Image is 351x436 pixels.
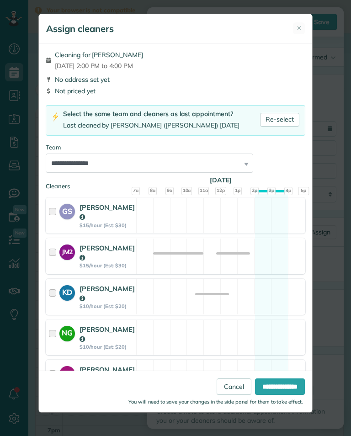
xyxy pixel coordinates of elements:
[297,24,302,32] span: ✕
[80,365,135,383] strong: [PERSON_NAME]
[80,325,135,343] strong: [PERSON_NAME]
[59,245,75,257] strong: JM2
[80,303,135,309] strong: $10/hour (Est: $20)
[80,244,135,262] strong: [PERSON_NAME]
[80,262,135,269] strong: $15/hour (Est: $30)
[46,182,305,185] div: Cleaners
[59,366,75,379] strong: LI
[46,22,114,35] h5: Assign cleaners
[80,222,135,229] strong: $15/hour (Est: $30)
[260,113,299,127] a: Re-select
[80,344,135,350] strong: $10/hour (Est: $20)
[55,61,143,70] span: [DATE] 2:00 PM to 4:00 PM
[63,109,239,119] div: Select the same team and cleaners as last appointment?
[63,121,239,130] div: Last cleaned by [PERSON_NAME] ([PERSON_NAME]) [DATE]
[59,326,75,339] strong: NG
[80,203,135,221] strong: [PERSON_NAME]
[55,50,143,59] span: Cleaning for [PERSON_NAME]
[128,399,303,405] small: You will need to save your changes in the side panel for them to take effect.
[59,285,75,298] strong: KD
[46,143,305,152] div: Team
[59,204,75,217] strong: GS
[52,112,59,122] img: lightning-bolt-icon-94e5364df696ac2de96d3a42b8a9ff6ba979493684c50e6bbbcda72601fa0d29.png
[80,284,135,303] strong: [PERSON_NAME]
[46,86,305,96] div: Not priced yet
[217,378,251,395] a: Cancel
[46,75,305,84] div: No address set yet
